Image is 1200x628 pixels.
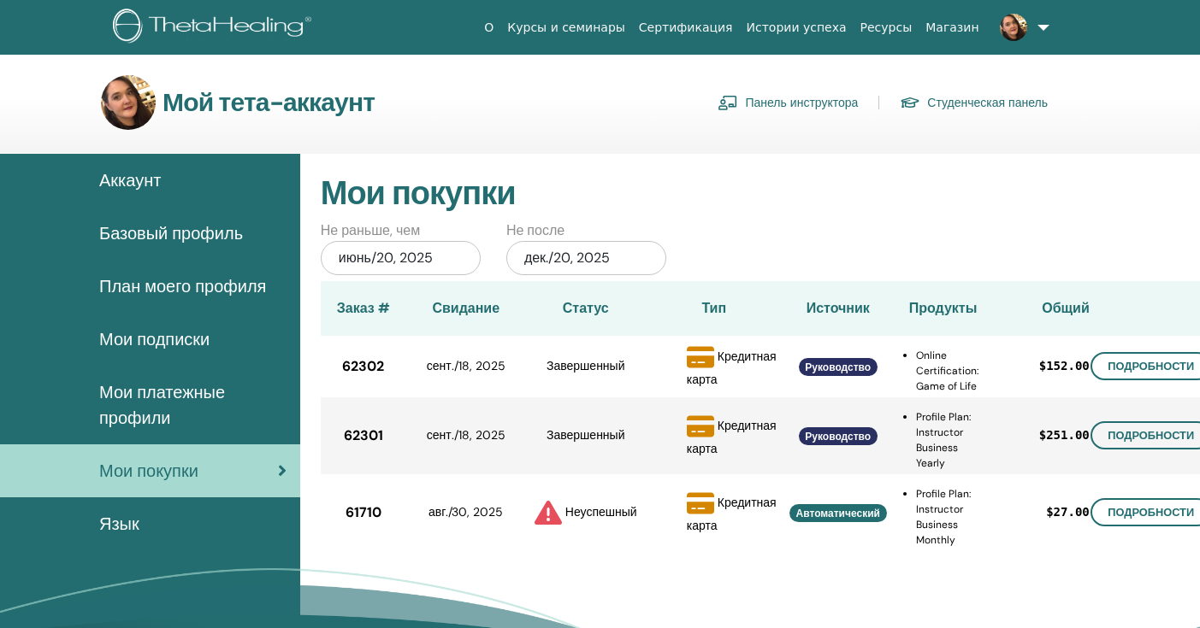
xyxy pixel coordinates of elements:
[916,486,978,548] li: Profile Plan: Instructor Business Monthly
[99,273,266,299] span: План моего профиля
[321,220,420,241] label: Не раньше, чем
[978,298,1090,319] div: Общий
[406,281,526,336] th: Свидание
[406,357,526,375] div: сент./18, 2025
[565,503,637,519] span: Неуспешный
[687,343,714,371] img: credit-card-solid.svg
[321,281,406,336] th: Заказ #
[506,241,666,275] div: дек./20, 2025
[406,503,526,521] div: авг./30, 2025
[1054,503,1090,521] span: 27.00
[783,281,894,336] th: Источник
[344,426,383,446] span: 62301
[900,89,1048,116] a: Студенческая панель
[1046,357,1090,375] span: 152.00
[163,87,375,118] h3: Мой тета-аккаунт
[1039,357,1046,375] span: $
[99,379,287,431] span: Мои платежные профили
[687,413,714,440] img: credit-card-solid.svg
[500,12,632,44] a: Курсы и семинары
[346,502,381,523] span: 61710
[321,241,481,275] div: июнь/20, 2025
[805,361,871,374] span: Руководство
[101,75,156,130] img: default.jpg
[1046,503,1053,521] span: $
[687,495,777,533] span: Кредитная карта
[477,12,500,44] a: О
[342,356,384,377] span: 62302
[321,174,1186,214] h2: Мои покупки
[535,499,562,526] img: triangle-exclamation-solid.svg
[547,358,624,373] span: Завершенный
[406,426,526,444] div: сент./18, 2025
[687,418,777,456] span: Кредитная карта
[916,348,978,394] li: Online Certification: Game of Life
[113,9,317,47] img: logo.png
[99,458,198,484] span: Мои покупки
[718,89,858,116] a: Панель инструктора
[99,511,139,537] span: Язык
[99,167,161,193] span: Аккаунт
[646,281,783,336] th: Тип
[854,12,919,44] a: Ресурсы
[919,12,985,44] a: Магазин
[894,281,978,336] th: Продукты
[718,95,738,110] img: chalkboard-teacher.svg
[687,490,714,517] img: credit-card-solid.svg
[916,409,978,471] li: Profile Plan: Instructor Business Yearly
[632,12,740,44] a: Сертификация
[1039,426,1046,444] span: $
[796,507,880,520] span: Автоматический
[1046,426,1090,444] span: 251.00
[687,349,777,387] span: Кредитная карта
[547,427,624,443] span: Завершенный
[805,430,871,443] span: Руководство
[740,12,854,44] a: Истории успеха
[99,220,243,246] span: Базовый профиль
[506,220,565,241] label: Не после
[1000,14,1027,41] img: default.jpg
[900,96,920,110] img: graduation-cap.svg
[99,326,210,352] span: Мои подписки
[526,281,646,336] th: Статус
